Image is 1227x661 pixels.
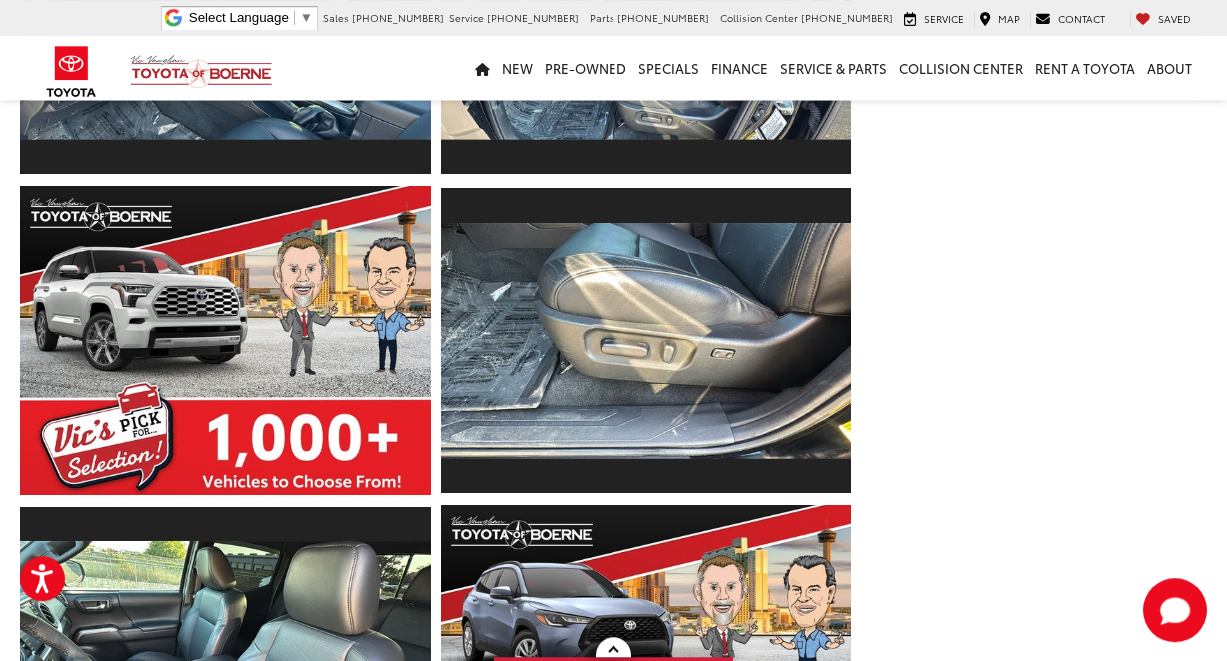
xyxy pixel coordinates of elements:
a: About [1141,36,1198,100]
span: Service [924,11,964,26]
span: [PHONE_NUMBER] [617,10,709,25]
a: Rent a Toyota [1029,36,1141,100]
img: 2023 Toyota Tacoma Limited V6 [437,222,855,458]
img: Vic Vaughan Toyota of Boerne [130,54,273,89]
a: Specials [632,36,705,100]
span: Contact [1058,11,1105,26]
a: Select Language​ [189,10,313,25]
a: My Saved Vehicles [1130,11,1196,27]
svg: Start Chat [1143,578,1207,642]
span: Map [998,11,1020,26]
img: 2023 Toyota Tacoma Limited V6 [16,183,435,497]
span: Saved [1158,11,1191,26]
a: Contact [1030,11,1110,27]
a: Expand Photo 16 [20,186,431,494]
a: Service [899,11,969,27]
a: New [496,36,539,100]
span: Select Language [189,10,289,25]
a: Home [469,36,496,100]
span: Sales [323,10,349,25]
span: ▼ [300,10,313,25]
a: Finance [705,36,774,100]
span: Service [449,10,484,25]
span: ​ [294,10,295,25]
span: Parts [590,10,614,25]
button: Toggle Chat Window [1143,578,1207,642]
a: Service & Parts: Opens in a new tab [774,36,893,100]
a: Collision Center [893,36,1029,100]
a: Map [974,11,1025,27]
a: Expand Photo 17 [441,186,851,494]
span: [PHONE_NUMBER] [352,10,444,25]
a: Pre-Owned [539,36,632,100]
span: [PHONE_NUMBER] [487,10,579,25]
span: Collision Center [720,10,798,25]
img: Toyota [34,39,109,104]
span: [PHONE_NUMBER] [801,10,893,25]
